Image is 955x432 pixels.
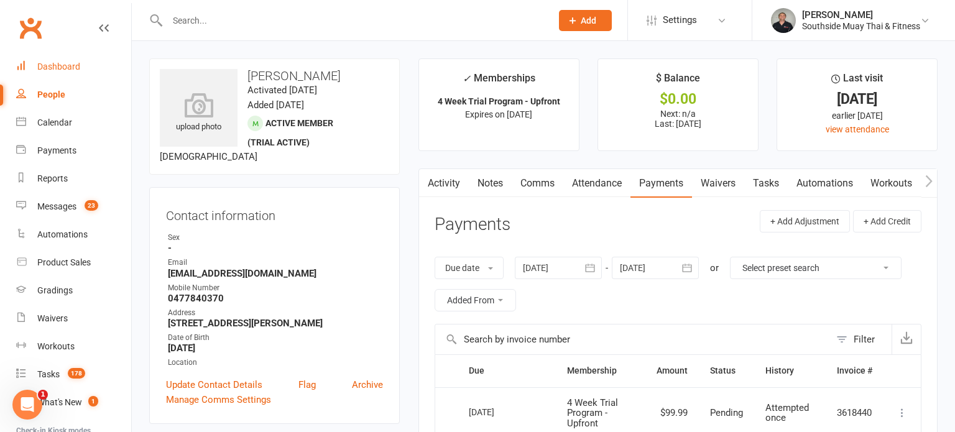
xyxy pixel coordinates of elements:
[760,210,850,232] button: + Add Adjustment
[164,12,543,29] input: Search...
[37,90,65,99] div: People
[37,285,73,295] div: Gradings
[166,204,383,223] h3: Contact information
[435,257,504,279] button: Due date
[469,402,526,421] div: [DATE]
[826,124,889,134] a: view attendance
[168,293,383,304] strong: 0477840370
[16,165,131,193] a: Reports
[247,118,333,147] span: Active member (trial active)
[788,169,862,198] a: Automations
[37,257,91,267] div: Product Sales
[168,282,383,294] div: Mobile Number
[563,169,630,198] a: Attendance
[16,81,131,109] a: People
[37,341,75,351] div: Workouts
[12,390,42,420] iframe: Intercom live chat
[37,62,80,71] div: Dashboard
[168,257,383,269] div: Email
[754,355,826,387] th: History
[16,277,131,305] a: Gradings
[831,70,883,93] div: Last visit
[581,16,596,25] span: Add
[88,396,98,407] span: 1
[419,169,469,198] a: Activity
[37,369,60,379] div: Tasks
[463,70,535,93] div: Memberships
[247,99,304,111] time: Added [DATE]
[862,169,921,198] a: Workouts
[168,342,383,354] strong: [DATE]
[744,169,788,198] a: Tasks
[168,332,383,344] div: Date of Birth
[168,242,383,254] strong: -
[160,69,389,83] h3: [PERSON_NAME]
[458,355,556,387] th: Due
[160,93,238,134] div: upload photo
[166,392,271,407] a: Manage Comms Settings
[168,307,383,319] div: Address
[645,355,699,387] th: Amount
[438,96,560,106] strong: 4 Week Trial Program - Upfront
[37,173,68,183] div: Reports
[16,193,131,221] a: Messages 23
[710,407,743,418] span: Pending
[630,169,692,198] a: Payments
[16,109,131,137] a: Calendar
[699,355,754,387] th: Status
[771,8,796,33] img: thumb_image1524148262.png
[168,357,383,369] div: Location
[556,355,646,387] th: Membership
[168,318,383,329] strong: [STREET_ADDRESS][PERSON_NAME]
[854,332,875,347] div: Filter
[692,169,744,198] a: Waivers
[567,397,618,429] span: 4 Week Trial Program - Upfront
[166,377,262,392] a: Update Contact Details
[559,10,612,31] button: Add
[663,6,697,34] span: Settings
[463,73,471,85] i: ✓
[710,260,719,275] div: or
[435,215,510,234] h3: Payments
[765,402,809,424] span: Attempted once
[37,397,82,407] div: What's New
[68,368,85,379] span: 178
[16,333,131,361] a: Workouts
[16,137,131,165] a: Payments
[435,289,516,311] button: Added From
[15,12,46,44] a: Clubworx
[37,117,72,127] div: Calendar
[298,377,316,392] a: Flag
[512,169,563,198] a: Comms
[85,200,98,211] span: 23
[802,9,920,21] div: [PERSON_NAME]
[465,109,532,119] span: Expires on [DATE]
[38,390,48,400] span: 1
[168,232,383,244] div: Sex
[160,151,257,162] span: [DEMOGRAPHIC_DATA]
[16,388,131,416] a: What's New1
[609,109,747,129] p: Next: n/a Last: [DATE]
[826,355,883,387] th: Invoice #
[16,53,131,81] a: Dashboard
[788,93,926,106] div: [DATE]
[168,268,383,279] strong: [EMAIL_ADDRESS][DOMAIN_NAME]
[469,169,512,198] a: Notes
[247,85,317,96] time: Activated [DATE]
[16,305,131,333] a: Waivers
[37,229,88,239] div: Automations
[802,21,920,32] div: Southside Muay Thai & Fitness
[609,93,747,106] div: $0.00
[788,109,926,122] div: earlier [DATE]
[352,377,383,392] a: Archive
[853,210,921,232] button: + Add Credit
[37,145,76,155] div: Payments
[16,221,131,249] a: Automations
[37,201,76,211] div: Messages
[656,70,700,93] div: $ Balance
[37,313,68,323] div: Waivers
[435,324,830,354] input: Search by invoice number
[16,249,131,277] a: Product Sales
[16,361,131,388] a: Tasks 178
[830,324,892,354] button: Filter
